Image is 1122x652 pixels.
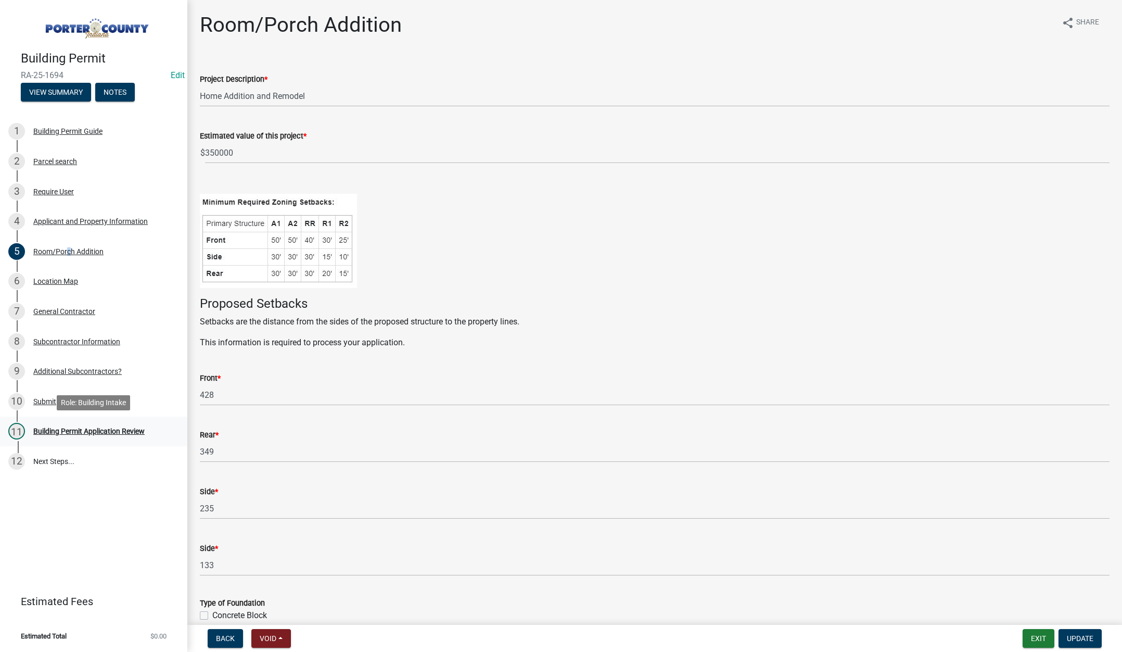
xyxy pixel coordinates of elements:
[21,83,91,102] button: View Summary
[8,273,25,290] div: 6
[216,634,235,643] span: Back
[8,243,25,260] div: 5
[200,336,1110,349] p: This information is required to process your application.
[1023,629,1054,648] button: Exit
[8,123,25,140] div: 1
[260,634,276,643] span: Void
[200,133,307,140] label: Estimated value of this project
[208,629,243,648] button: Back
[95,89,135,97] wm-modal-confirm: Notes
[33,218,148,225] div: Applicant and Property Information
[200,488,218,496] label: Side
[21,51,179,66] h4: Building Permit
[200,12,402,37] h1: Room/Porch Addition
[171,70,185,80] a: Edit
[33,398,56,405] div: Submit
[150,633,167,640] span: $0.00
[200,76,267,83] label: Project Description
[8,591,171,612] a: Estimated Fees
[33,428,145,435] div: Building Permit Application Review
[8,393,25,410] div: 10
[95,83,135,102] button: Notes
[8,333,25,350] div: 8
[200,194,357,288] img: Primary_Structure_Minimum_Setbacks_99818943-36dd-46f4-a574-650eed02db30.JPG
[1059,629,1102,648] button: Update
[8,153,25,170] div: 2
[200,142,206,164] span: $
[33,158,77,165] div: Parcel search
[57,395,130,410] div: Role: Building Intake
[33,188,74,195] div: Require User
[8,183,25,200] div: 3
[200,296,1110,311] h4: Proposed Setbacks
[33,308,95,315] div: General Contractor
[212,609,267,622] label: Concrete Block
[33,338,120,345] div: Subcontractor Information
[21,11,171,40] img: Porter County, Indiana
[8,453,25,470] div: 12
[1067,634,1093,643] span: Update
[1062,17,1074,29] i: share
[1076,17,1099,29] span: Share
[33,128,103,135] div: Building Permit Guide
[200,545,218,553] label: Side
[200,316,1110,328] p: Setbacks are the distance from the sides of the proposed structure to the property lines.
[21,70,167,80] span: RA-25-1694
[8,303,25,320] div: 7
[1053,12,1107,33] button: shareShare
[200,375,221,382] label: Front
[251,629,291,648] button: Void
[8,363,25,380] div: 9
[200,432,219,439] label: Rear
[8,213,25,230] div: 4
[33,368,122,375] div: Additional Subcontractors?
[33,278,78,285] div: Location Map
[8,423,25,440] div: 11
[21,633,67,640] span: Estimated Total
[171,70,185,80] wm-modal-confirm: Edit Application Number
[21,89,91,97] wm-modal-confirm: Summary
[200,600,265,607] label: Type of Foundation
[33,248,104,255] div: Room/Porch Addition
